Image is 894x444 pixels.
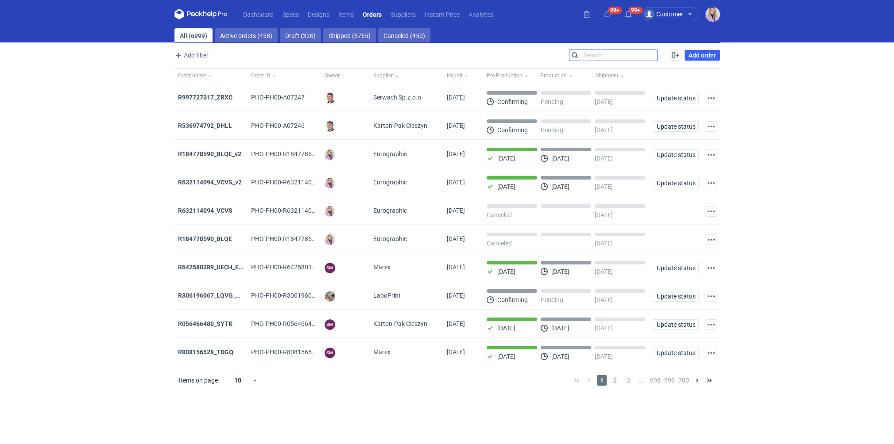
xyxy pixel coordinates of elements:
[173,50,209,61] button: Add filter
[657,293,695,299] span: Update status
[447,235,465,242] span: 18/09/2025
[657,265,695,271] span: Update status
[653,149,699,160] button: Update status
[443,69,483,83] button: Issued
[600,7,615,21] button: 99+
[420,9,464,19] a: Instant Price
[178,292,253,299] a: R306196067_LQVG_GRNO
[595,183,613,190] p: [DATE]
[370,111,443,140] div: Karton-Pak Cieszyn
[594,69,649,83] button: Shipment
[325,121,335,132] img: Maciej Sikora
[497,353,515,360] p: [DATE]
[596,72,619,79] span: Shipment
[178,179,242,186] strong: R632114094_VCVS_v2
[358,9,386,19] a: Orders
[178,122,232,129] a: R536974792_DHLL
[178,207,232,214] a: R632114094_VCVS
[373,121,427,130] span: Karton-Pak Cieszyn
[497,126,528,134] p: Confirming
[705,7,720,22] button: Klaudia Wiśniewska
[678,375,689,386] span: 700
[325,206,335,217] img: Klaudia Wiśniewska
[373,178,407,187] span: Eurographic
[657,152,695,158] span: Update status
[251,292,358,299] span: PHO-PH00-R306196067_LQVG_GRNO
[370,83,443,111] div: Serwach Sp.z.o.o
[325,348,335,358] figcaption: SM
[178,348,233,356] a: R808156528_TDGQ
[653,319,699,330] button: Update status
[551,325,569,332] p: [DATE]
[178,320,232,327] strong: R056466480_SYTK
[334,9,358,19] a: Items
[251,94,305,101] span: PHO-PH00-A07247
[464,9,498,19] a: Analytics
[178,150,241,157] a: R184778590_BLQE_v2
[373,93,421,102] span: Serwach Sp.z.o.o
[664,375,675,386] span: 699
[497,296,528,303] p: Confirming
[174,69,248,83] button: Order name
[370,69,443,83] button: Supplier
[610,375,620,386] span: 2
[642,7,705,21] button: Customer
[179,376,218,385] span: Items on page
[178,235,232,242] a: R184778590_BLQE
[373,206,407,215] span: Eurographic
[325,93,335,103] img: Maciej Sikora
[540,72,567,79] span: Production
[373,149,407,158] span: Eurographic
[653,263,699,273] button: Update status
[706,263,716,273] button: Actions
[595,353,613,360] p: [DATE]
[483,69,538,83] button: Pre-Production
[251,122,305,129] span: PHO-PH00-A07246
[541,98,563,105] p: Pending
[569,50,657,61] input: Search
[497,325,515,332] p: [DATE]
[706,291,716,302] button: Actions
[653,93,699,103] button: Update status
[447,320,465,327] span: 17/09/2025
[303,9,334,19] a: Designs
[595,211,613,218] p: [DATE]
[251,348,338,356] span: PHO-PH00-R808156528_TDGQ
[551,353,569,360] p: [DATE]
[597,375,607,386] span: 1
[251,72,270,79] span: Order ID
[595,240,613,247] p: [DATE]
[595,268,613,275] p: [DATE]
[325,178,335,188] img: Klaudia Wiśniewska
[447,150,465,157] span: 18/09/2025
[370,310,443,338] div: Karton-Pak Cieszyn
[239,9,278,19] a: Dashboard
[325,263,335,273] figcaption: SM
[541,126,563,134] p: Pending
[251,179,347,186] span: PHO-PH00-R632114094_VCVS_V2
[706,319,716,330] button: Actions
[447,207,465,214] span: 18/09/2025
[685,50,720,61] a: Add order
[373,72,393,79] span: Supplier
[487,240,512,247] p: Canceled
[251,235,337,242] span: PHO-PH00-R184778590_BLQE
[373,263,391,272] span: Marex
[706,348,716,358] button: Actions
[650,375,661,386] span: 698
[325,149,335,160] img: Klaudia Wiśniewska
[386,9,420,19] a: Suppliers
[621,7,635,21] button: 99+
[657,350,695,356] span: Update status
[378,28,430,42] a: Canceled (450)
[178,264,250,271] strong: R642580389_UECH_ESJL
[370,281,443,310] div: LaboPrint
[447,348,465,356] span: 17/09/2025
[706,121,716,132] button: Actions
[447,179,465,186] span: 18/09/2025
[653,348,699,358] button: Update status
